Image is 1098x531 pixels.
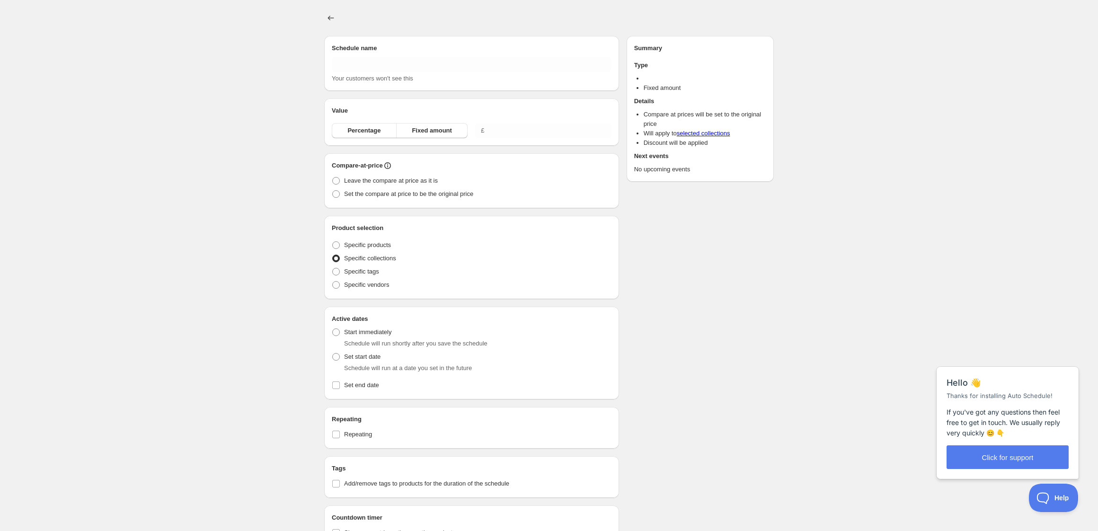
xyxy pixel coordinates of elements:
span: Schedule will run at a date you set in the future [344,364,472,372]
span: Repeating [344,431,372,438]
li: Discount will be applied [644,138,766,148]
span: Specific products [344,241,391,248]
iframe: Help Scout Beacon - Open [1029,484,1079,512]
button: Percentage [332,123,397,138]
h2: Product selection [332,223,611,233]
span: Specific tags [344,268,379,275]
li: Compare at prices will be set to the original price [644,110,766,129]
span: Leave the compare at price as it is [344,177,438,184]
h2: Active dates [332,314,611,324]
h2: Countdown timer [332,513,611,522]
span: Start immediately [344,328,391,336]
span: Set start date [344,353,381,360]
span: Set end date [344,381,379,389]
button: Schedules [324,11,337,25]
button: Fixed amount [396,123,468,138]
li: Fixed amount [644,83,766,93]
h2: Next events [634,151,766,161]
h2: Details [634,97,766,106]
span: £ [481,127,484,134]
span: Specific vendors [344,281,389,288]
h2: Value [332,106,611,115]
span: Add/remove tags to products for the duration of the schedule [344,480,509,487]
iframe: Help Scout Beacon - Messages and Notifications [932,343,1084,484]
a: selected collections [677,130,730,137]
h2: Summary [634,44,766,53]
span: Fixed amount [412,126,452,135]
p: No upcoming events [634,165,766,174]
span: Your customers won't see this [332,75,413,82]
li: Will apply to [644,129,766,138]
h2: Compare-at-price [332,161,383,170]
span: Percentage [347,126,381,135]
span: Schedule will run shortly after you save the schedule [344,340,487,347]
span: Specific collections [344,255,396,262]
span: Set the compare at price to be the original price [344,190,473,197]
h2: Type [634,61,766,70]
h2: Tags [332,464,611,473]
h2: Repeating [332,415,611,424]
h2: Schedule name [332,44,611,53]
